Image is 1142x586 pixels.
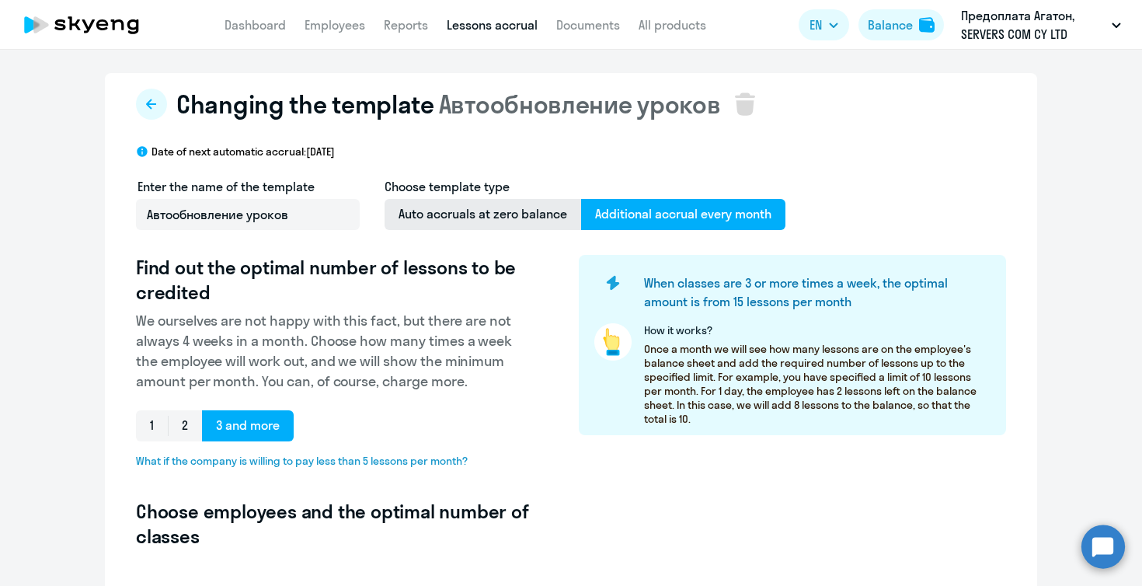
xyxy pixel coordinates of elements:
[447,17,538,33] a: Lessons accrual
[385,177,785,196] h4: Choose template type
[385,199,581,230] span: Auto accruals at zero balance
[639,17,706,33] a: All products
[176,89,434,120] span: Changing the template
[439,89,721,120] span: Автообновление уроков
[556,17,620,33] a: Documents
[136,499,529,549] h3: Choose employees and the optimal number of classes
[168,410,202,441] span: 2
[953,6,1129,44] button: Предоплата Агатон, SERVERS COM CY LTD
[858,9,944,40] button: Balancebalance
[581,199,785,230] span: Additional accrual every month
[644,323,991,337] p: How it works?
[799,9,849,40] button: EN
[868,16,913,34] div: Balance
[644,274,980,311] h4: When classes are 3 or more times a week, the optimal amount is from 15 lessons per month
[594,323,632,361] img: pointer-circle
[305,17,365,33] a: Employees
[919,17,935,33] img: balance
[644,342,991,426] p: Once a month we will see how many lessons are on the employee's balance sheet and add the require...
[136,255,529,305] h3: Find out the optimal number of lessons to be credited
[202,410,294,441] span: 3 and more
[136,454,529,468] span: What if the company is willing to pay less than 5 lessons per month?
[961,6,1105,44] p: Предоплата Агатон, SERVERS COM CY LTD
[151,145,335,159] p: Date of next automatic accrual: [DATE]
[136,199,360,230] input: Untitled
[809,16,822,34] span: EN
[136,311,529,392] p: We ourselves are not happy with this fact, but there are not always 4 weeks in a month. Choose ho...
[225,17,286,33] a: Dashboard
[136,410,168,441] span: 1
[138,179,315,194] span: Enter the name of the template
[384,17,428,33] a: Reports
